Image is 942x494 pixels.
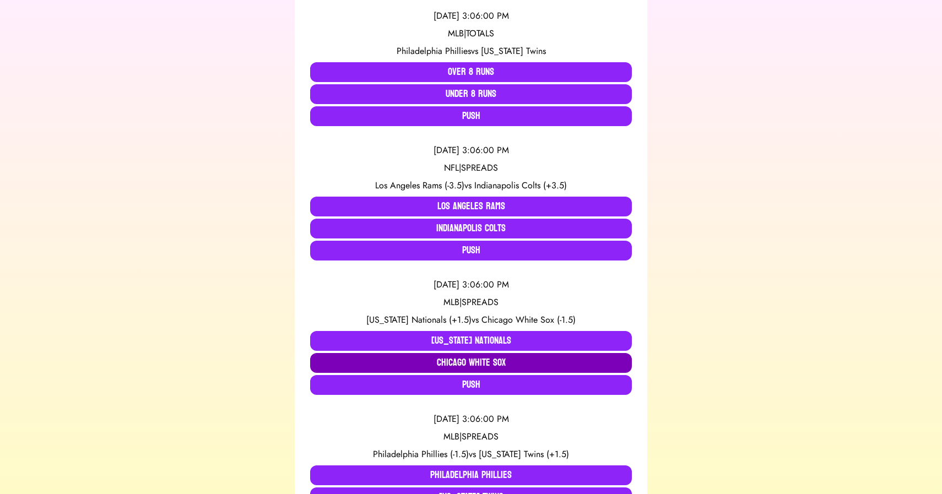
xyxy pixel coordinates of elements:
div: [DATE] 3:06:00 PM [310,412,632,426]
span: Chicago White Sox (-1.5) [481,313,576,326]
div: [DATE] 3:06:00 PM [310,278,632,291]
div: MLB | SPREADS [310,296,632,309]
div: vs [310,45,632,58]
span: Los Angeles Rams (-3.5) [375,179,464,192]
div: MLB | TOTALS [310,27,632,40]
button: [US_STATE] Nationals [310,331,632,351]
button: Under 8 Runs [310,84,632,104]
button: Indianapolis Colts [310,219,632,238]
div: MLB | SPREADS [310,430,632,443]
button: Chicago White Sox [310,353,632,373]
div: vs [310,179,632,192]
span: Indianapolis Colts (+3.5) [474,179,567,192]
button: Push [310,241,632,260]
span: Philadelphia Phillies (-1.5) [373,448,469,460]
div: vs [310,313,632,327]
div: [DATE] 3:06:00 PM [310,144,632,157]
span: [US_STATE] Nationals (+1.5) [366,313,472,326]
button: Los Angeles Rams [310,197,632,216]
div: [DATE] 3:06:00 PM [310,9,632,23]
button: Over 8 Runs [310,62,632,82]
button: Philadelphia Phillies [310,465,632,485]
button: Push [310,106,632,126]
div: NFL | SPREADS [310,161,632,175]
div: vs [310,448,632,461]
span: [US_STATE] Twins (+1.5) [479,448,569,460]
button: Push [310,375,632,395]
span: Philadelphia Phillies [397,45,471,57]
span: [US_STATE] Twins [481,45,546,57]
